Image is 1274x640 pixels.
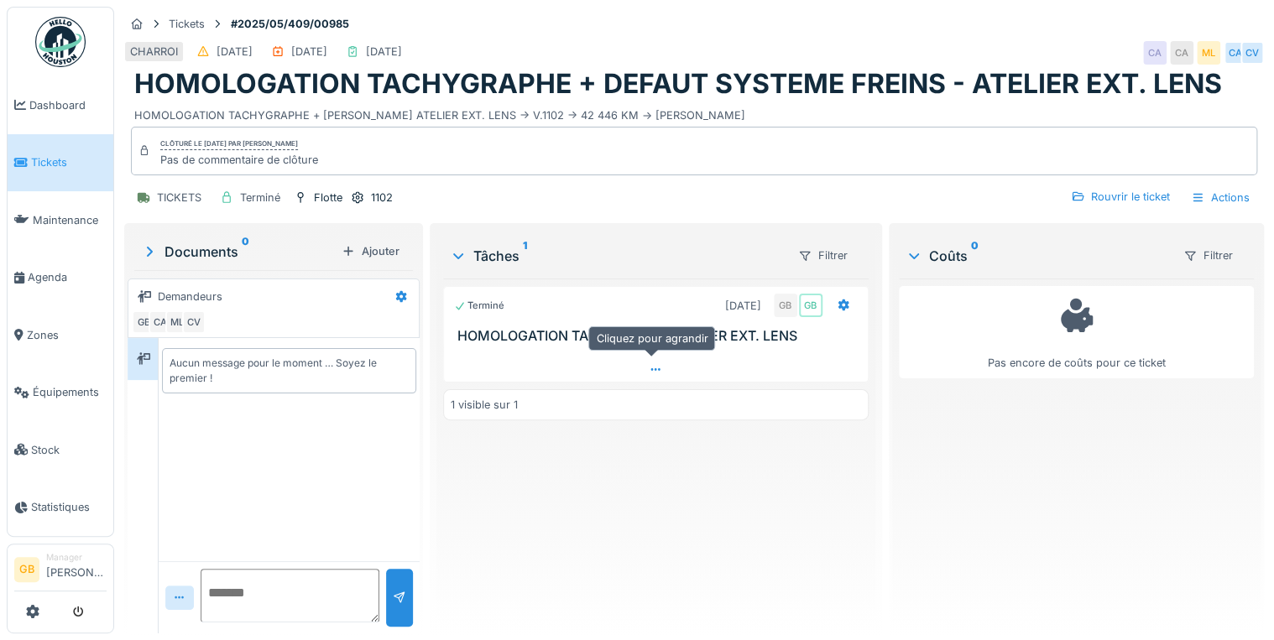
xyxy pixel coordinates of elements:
[910,294,1243,372] div: Pas encore de coûts pour ce ticket
[906,246,1169,266] div: Coûts
[31,154,107,170] span: Tickets
[33,384,107,400] span: Équipements
[457,328,860,344] h3: HOMOLOGATION TACHYGRAPHE ATELIER EXT. LENS
[240,190,280,206] div: Terminé
[149,310,172,334] div: CA
[165,310,189,334] div: ML
[46,551,107,587] li: [PERSON_NAME]
[8,76,113,134] a: Dashboard
[774,294,797,317] div: GB
[170,356,409,386] div: Aucun message pour le moment … Soyez le premier !
[134,101,1254,123] div: HOMOLOGATION TACHYGRAPHE + [PERSON_NAME] ATELIER EXT. LENS -> V.1102 -> 42 446 KM -> [PERSON_NAME]
[335,240,406,263] div: Ajouter
[1183,185,1257,210] div: Actions
[8,249,113,307] a: Agenda
[371,190,393,206] div: 1102
[1064,185,1177,208] div: Rouvrir le ticket
[31,442,107,458] span: Stock
[134,68,1222,100] h1: HOMOLOGATION TACHYGRAPHE + DEFAUT SYSTEME FREINS - ATELIER EXT. LENS
[29,97,107,113] span: Dashboard
[217,44,253,60] div: [DATE]
[725,298,761,314] div: [DATE]
[366,44,402,60] div: [DATE]
[28,269,107,285] span: Agenda
[169,16,205,32] div: Tickets
[971,246,979,266] sup: 0
[291,44,327,60] div: [DATE]
[523,246,527,266] sup: 1
[8,306,113,364] a: Zones
[8,421,113,479] a: Stock
[33,212,107,228] span: Maintenance
[454,299,504,313] div: Terminé
[8,364,113,422] a: Équipements
[130,44,178,60] div: CHARROI
[791,243,855,268] div: Filtrer
[46,551,107,564] div: Manager
[799,294,822,317] div: GB
[160,152,318,168] div: Pas de commentaire de clôture
[1143,41,1167,65] div: CA
[14,551,107,591] a: GB Manager[PERSON_NAME]
[14,557,39,582] li: GB
[242,242,249,262] sup: 0
[35,17,86,67] img: Badge_color-CXgf-gQk.svg
[450,246,783,266] div: Tâches
[31,499,107,515] span: Statistiques
[1197,41,1220,65] div: ML
[8,134,113,192] a: Tickets
[182,310,206,334] div: CV
[451,397,518,413] div: 1 visible sur 1
[588,326,715,351] div: Cliquez pour agrandir
[132,310,155,334] div: GB
[1240,41,1264,65] div: CV
[27,327,107,343] span: Zones
[157,190,201,206] div: TICKETS
[8,191,113,249] a: Maintenance
[314,190,342,206] div: Flotte
[141,242,335,262] div: Documents
[224,16,356,32] strong: #2025/05/409/00985
[160,138,298,150] div: Clôturé le [DATE] par [PERSON_NAME]
[1170,41,1193,65] div: CA
[1176,243,1240,268] div: Filtrer
[1224,41,1247,65] div: CA
[8,479,113,537] a: Statistiques
[158,289,222,304] div: Demandeurs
